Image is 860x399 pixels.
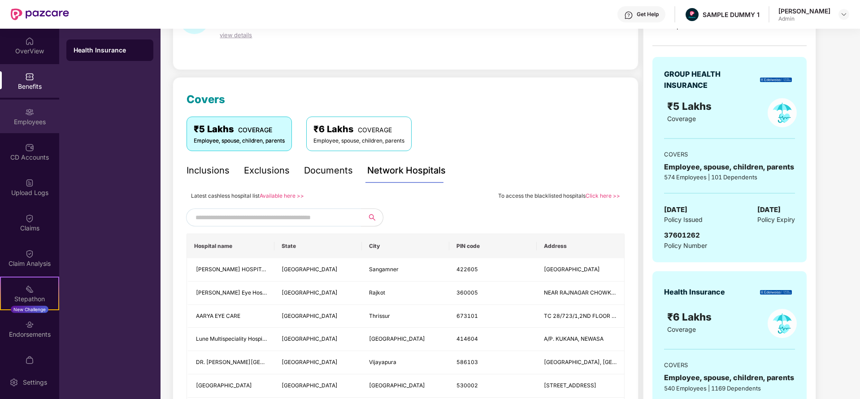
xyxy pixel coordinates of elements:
[586,192,620,199] a: Click here >>
[196,266,433,273] span: [PERSON_NAME] HOSPITAL MATERNITY AND NURSING HOME- Only For S.M.B.T. Corparate
[358,126,392,134] span: COVERAGE
[664,173,795,182] div: 574 Employees | 101 Dependents
[664,372,795,383] div: Employee, spouse, children, parents
[667,325,696,333] span: Coverage
[238,126,272,134] span: COVERAGE
[456,266,478,273] span: 422605
[667,115,696,122] span: Coverage
[664,384,795,393] div: 540 Employees | 1169 Dependents
[456,359,478,365] span: 586103
[25,108,34,117] img: svg+xml;base64,PHN2ZyBpZD0iRW1wbG95ZWVzIiB4bWxucz0iaHR0cDovL3d3dy53My5vcmcvMjAwMC9zdmciIHdpZHRoPS...
[194,243,267,250] span: Hospital name
[537,258,624,282] td: Second Floor, New Nagar Road
[664,215,703,225] span: Policy Issued
[362,351,449,374] td: Vijayapura
[840,11,847,18] img: svg+xml;base64,PHN2ZyBpZD0iRHJvcGRvd24tMzJ4MzIiIHhtbG5zPSJodHRwOi8vd3d3LnczLm9yZy8yMDAwL3N2ZyIgd2...
[362,305,449,328] td: Thrissur
[244,164,290,178] div: Exclusions
[11,306,48,313] div: New Challenge
[667,100,714,112] span: ₹5 Lakhs
[194,137,285,145] div: Employee, spouse, children, parents
[25,320,34,329] img: svg+xml;base64,PHN2ZyBpZD0iRW5kb3JzZW1lbnRzIiB4bWxucz0iaHR0cDovL3d3dy53My5vcmcvMjAwMC9zdmciIHdpZH...
[367,164,446,178] div: Network Hospitals
[664,231,700,239] span: 37601262
[191,192,260,199] span: Latest cashless hospital list
[304,164,353,178] div: Documents
[537,305,624,328] td: TC 28/723/1,2ND FLOOR PALLITHANAM, BUS STAND
[187,234,274,258] th: Hospital name
[362,282,449,305] td: Rajkot
[537,374,624,398] td: No 18-1-6, K G H Down Road, Maharanipeta
[544,289,797,296] span: NEAR RAJNAGAR CHOWK [GEOGRAPHIC_DATA], BESIDE [DEMOGRAPHIC_DATA][PERSON_NAME]
[456,335,478,342] span: 414604
[760,290,792,295] img: insurerLogo
[25,285,34,294] img: svg+xml;base64,PHN2ZyB4bWxucz0iaHR0cDovL3d3dy53My5vcmcvMjAwMC9zdmciIHdpZHRoPSIyMSIgaGVpZ2h0PSIyMC...
[11,9,69,20] img: New Pazcare Logo
[194,122,285,136] div: ₹5 Lakhs
[220,31,252,39] span: view details
[544,312,683,319] span: TC 28/723/1,2ND FLOOR PALLITHANAM, BUS STAND
[260,192,304,199] a: Available here >>
[187,258,274,282] td: NIGHUTE HOSPITAL MATERNITY AND NURSING HOME- Only For S.M.B.T. Corparate
[537,282,624,305] td: NEAR RAJNAGAR CHOWK NANA MUVA MAIN ROAD, BESIDE SURYAMUKHI HANUMAN TEMPLE
[274,258,362,282] td: Maharashtra
[274,374,362,398] td: Andhra Pradesh
[686,8,699,21] img: Pazcare_Alternative_logo-01-01.png
[25,249,34,258] img: svg+xml;base64,PHN2ZyBpZD0iQ2xhaW0iIHhtbG5zPSJodHRwOi8vd3d3LnczLm9yZy8yMDAwL3N2ZyIgd2lkdGg9IjIwIi...
[369,289,385,296] span: Rajkot
[187,93,225,106] span: Covers
[187,374,274,398] td: INDUS HOSPITAL
[196,359,357,365] span: DR. [PERSON_NAME][GEOGRAPHIC_DATA]- Only For SKDRDP
[664,69,743,91] div: GROUP HEALTH INSURANCE
[544,266,600,273] span: [GEOGRAPHIC_DATA]
[187,282,274,305] td: Netradeep Maxivision Eye Hospitals Pvt Ltd
[369,312,390,319] span: Thrissur
[313,122,404,136] div: ₹6 Lakhs
[274,234,362,258] th: State
[369,266,399,273] span: Sangamner
[537,351,624,374] td: BLDE Road GACCHIINKATTI, COLONY VIJAYAPUR
[25,178,34,187] img: svg+xml;base64,PHN2ZyBpZD0iVXBsb2FkX0xvZ3MiIGRhdGEtbmFtZT0iVXBsb2FkIExvZ3MiIHhtbG5zPSJodHRwOi8vd3...
[664,161,795,173] div: Employee, spouse, children, parents
[362,328,449,351] td: Ahmednagar
[274,328,362,351] td: Maharashtra
[274,351,362,374] td: Karnataka
[768,309,797,338] img: policyIcon
[760,78,792,82] img: insurerLogo
[664,286,725,298] div: Health Insurance
[196,382,252,389] span: [GEOGRAPHIC_DATA]
[74,46,146,55] div: Health Insurance
[667,311,714,323] span: ₹6 Lakhs
[274,305,362,328] td: Kerala
[456,289,478,296] span: 360005
[778,15,830,22] div: Admin
[664,150,795,159] div: COVERS
[187,305,274,328] td: AARYA EYE CARE
[20,378,50,387] div: Settings
[664,242,707,249] span: Policy Number
[664,360,795,369] div: COVERS
[196,335,269,342] span: Lune Multispeciality Hospital
[196,289,295,296] span: [PERSON_NAME] Eye Hospitals Pvt Ltd
[369,382,425,389] span: [GEOGRAPHIC_DATA]
[9,378,18,387] img: svg+xml;base64,PHN2ZyBpZD0iU2V0dGluZy0yMHgyMCIgeG1sbnM9Imh0dHA6Ly93d3cudzMub3JnLzIwMDAvc3ZnIiB3aW...
[544,335,604,342] span: A/P. KUKANA, NEWASA
[664,204,687,215] span: [DATE]
[537,234,624,258] th: Address
[282,335,338,342] span: [GEOGRAPHIC_DATA]
[637,11,659,18] div: Get Help
[537,328,624,351] td: A/P. KUKANA, NEWASA
[274,282,362,305] td: Gujarat
[313,137,404,145] div: Employee, spouse, children, parents
[361,208,383,226] button: search
[757,215,795,225] span: Policy Expiry
[1,295,58,304] div: Stepathon
[361,214,383,221] span: search
[25,214,34,223] img: svg+xml;base64,PHN2ZyBpZD0iQ2xhaW0iIHhtbG5zPSJodHRwOi8vd3d3LnczLm9yZy8yMDAwL3N2ZyIgd2lkdGg9IjIwIi...
[282,382,338,389] span: [GEOGRAPHIC_DATA]
[778,7,830,15] div: [PERSON_NAME]
[456,312,478,319] span: 673101
[25,356,34,364] img: svg+xml;base64,PHN2ZyBpZD0iTXlfT3JkZXJzIiBkYXRhLW5hbWU9Ik15IE9yZGVycyIgeG1sbnM9Imh0dHA6Ly93d3cudz...
[544,382,596,389] span: [STREET_ADDRESS]
[25,143,34,152] img: svg+xml;base64,PHN2ZyBpZD0iQ0RfQWNjb3VudHMiIGRhdGEtbmFtZT0iQ0QgQWNjb3VudHMiIHhtbG5zPSJodHRwOi8vd3...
